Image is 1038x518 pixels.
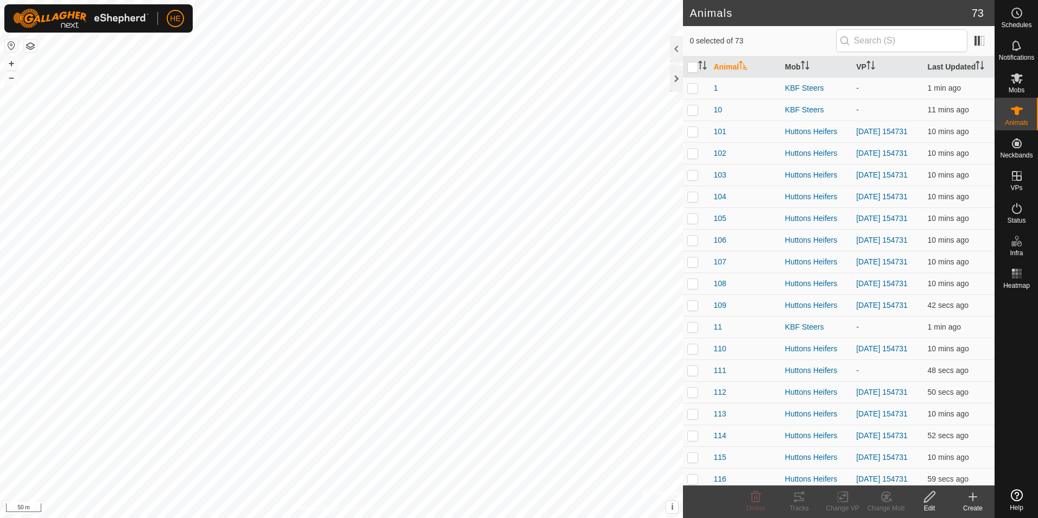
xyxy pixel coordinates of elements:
[856,323,859,331] app-display-virtual-paddock-transition: -
[666,501,678,513] button: i
[352,504,384,514] a: Contact Us
[785,321,847,333] div: KBF Steers
[856,236,908,244] a: [DATE] 154731
[856,344,908,353] a: [DATE] 154731
[1005,119,1028,126] span: Animals
[785,83,847,94] div: KBF Steers
[5,39,18,52] button: Reset Map
[856,127,908,136] a: [DATE] 154731
[777,503,821,513] div: Tracks
[928,366,969,375] span: 7 Oct 2025, 7:24 am
[785,278,847,289] div: Huttons Heifers
[1001,22,1031,28] span: Schedules
[689,7,971,20] h2: Animals
[866,62,875,71] p-sorticon: Activate to sort
[852,56,923,78] th: VP
[1010,185,1022,191] span: VPs
[928,431,969,440] span: 7 Oct 2025, 7:24 am
[709,56,780,78] th: Animal
[928,388,969,396] span: 7 Oct 2025, 7:24 am
[1003,282,1030,289] span: Heatmap
[856,431,908,440] a: [DATE] 154731
[928,214,969,223] span: 7 Oct 2025, 7:14 am
[785,169,847,181] div: Huttons Heifers
[713,365,726,376] span: 111
[785,256,847,268] div: Huttons Heifers
[5,71,18,84] button: –
[923,56,995,78] th: Last Updated
[713,191,726,203] span: 104
[928,170,969,179] span: 7 Oct 2025, 7:14 am
[928,236,969,244] span: 7 Oct 2025, 7:14 am
[746,504,765,512] span: Delete
[785,148,847,159] div: Huttons Heifers
[856,192,908,201] a: [DATE] 154731
[928,149,969,157] span: 7 Oct 2025, 7:14 am
[928,301,969,309] span: 7 Oct 2025, 7:24 am
[713,321,722,333] span: 11
[928,279,969,288] span: 7 Oct 2025, 7:14 am
[785,408,847,420] div: Huttons Heifers
[928,105,969,114] span: 7 Oct 2025, 7:14 am
[995,485,1038,515] a: Help
[999,54,1034,61] span: Notifications
[713,213,726,224] span: 105
[785,343,847,355] div: Huttons Heifers
[864,503,908,513] div: Change Mob
[1007,217,1026,224] span: Status
[928,192,969,201] span: 7 Oct 2025, 7:14 am
[739,62,748,71] p-sorticon: Activate to sort
[856,409,908,418] a: [DATE] 154731
[785,430,847,441] div: Huttons Heifers
[785,126,847,137] div: Huttons Heifers
[928,344,969,353] span: 7 Oct 2025, 7:14 am
[5,57,18,70] button: +
[170,13,180,24] span: HE
[928,475,969,483] span: 7 Oct 2025, 7:24 am
[785,452,847,463] div: Huttons Heifers
[781,56,852,78] th: Mob
[713,387,726,398] span: 112
[928,323,961,331] span: 7 Oct 2025, 7:23 am
[785,300,847,311] div: Huttons Heifers
[713,452,726,463] span: 115
[856,279,908,288] a: [DATE] 154731
[856,257,908,266] a: [DATE] 154731
[928,127,969,136] span: 7 Oct 2025, 7:14 am
[785,191,847,203] div: Huttons Heifers
[908,503,951,513] div: Edit
[698,62,707,71] p-sorticon: Activate to sort
[713,430,726,441] span: 114
[928,84,961,92] span: 7 Oct 2025, 7:23 am
[856,366,859,375] app-display-virtual-paddock-transition: -
[856,388,908,396] a: [DATE] 154731
[821,503,864,513] div: Change VP
[1010,250,1023,256] span: Infra
[713,148,726,159] span: 102
[785,235,847,246] div: Huttons Heifers
[976,62,984,71] p-sorticon: Activate to sort
[1000,152,1033,159] span: Neckbands
[928,257,969,266] span: 7 Oct 2025, 7:14 am
[972,5,984,21] span: 73
[928,453,969,462] span: 7 Oct 2025, 7:14 am
[785,365,847,376] div: Huttons Heifers
[801,62,809,71] p-sorticon: Activate to sort
[713,300,726,311] span: 109
[856,475,908,483] a: [DATE] 154731
[856,84,859,92] app-display-virtual-paddock-transition: -
[713,343,726,355] span: 110
[785,473,847,485] div: Huttons Heifers
[713,126,726,137] span: 101
[836,29,967,52] input: Search (S)
[299,504,339,514] a: Privacy Policy
[951,503,995,513] div: Create
[671,502,673,511] span: i
[856,149,908,157] a: [DATE] 154731
[713,169,726,181] span: 103
[928,409,969,418] span: 7 Oct 2025, 7:14 am
[24,40,37,53] button: Map Layers
[1010,504,1023,511] span: Help
[713,235,726,246] span: 106
[713,473,726,485] span: 116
